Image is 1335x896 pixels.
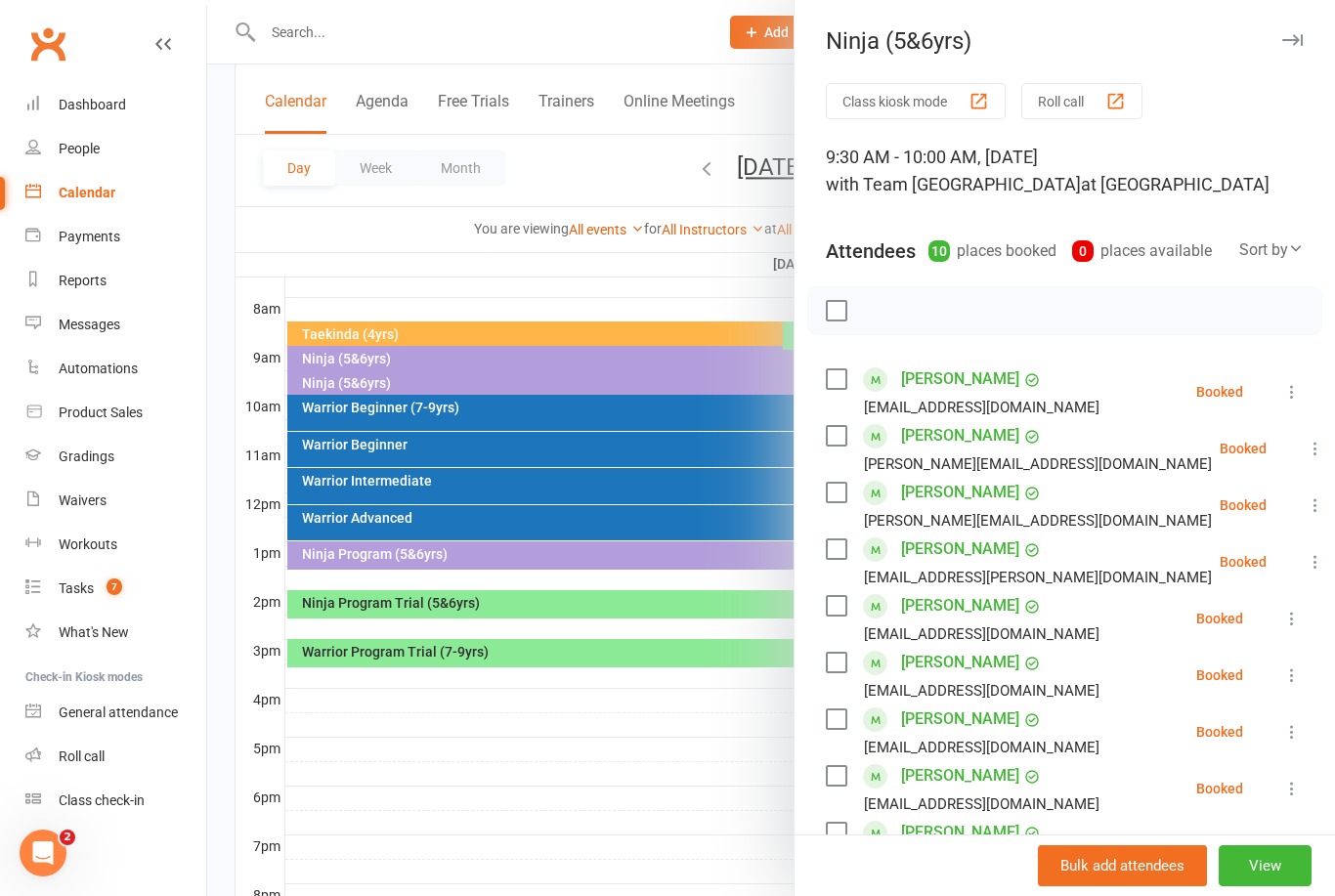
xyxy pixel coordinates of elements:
div: [EMAIL_ADDRESS][DOMAIN_NAME] [864,678,1099,704]
a: People [25,127,206,171]
div: Calendar [59,185,115,200]
a: Dashboard [25,83,206,127]
a: [PERSON_NAME] [901,647,1019,678]
a: [PERSON_NAME] [901,420,1019,451]
a: Payments [25,215,206,259]
a: Clubworx [23,20,72,68]
div: Booked [1196,612,1243,625]
div: Ninja (5&6yrs) [795,27,1335,55]
div: Class check-in [59,792,145,808]
div: Messages [59,317,120,332]
div: Booked [1220,555,1267,569]
div: [EMAIL_ADDRESS][DOMAIN_NAME] [864,735,1099,760]
div: Booked [1196,725,1243,739]
div: Workouts [59,536,117,552]
a: Waivers [25,479,206,523]
div: Booked [1196,385,1243,399]
div: Booked [1220,498,1267,512]
a: What's New [25,611,206,655]
a: [PERSON_NAME] [901,590,1019,621]
div: places available [1072,237,1212,265]
a: Calendar [25,171,206,215]
div: [EMAIL_ADDRESS][DOMAIN_NAME] [864,791,1099,817]
a: [PERSON_NAME] [901,760,1019,791]
button: Bulk add attendees [1038,845,1207,886]
button: Class kiosk mode [826,83,1006,119]
div: places booked [928,237,1056,265]
span: 2 [60,830,75,845]
a: [PERSON_NAME] [901,817,1019,848]
div: [EMAIL_ADDRESS][DOMAIN_NAME] [864,395,1099,420]
a: [PERSON_NAME] [901,477,1019,508]
div: People [59,141,100,156]
div: [PERSON_NAME][EMAIL_ADDRESS][DOMAIN_NAME] [864,451,1212,477]
div: [EMAIL_ADDRESS][DOMAIN_NAME] [864,621,1099,647]
div: Reports [59,273,107,288]
a: Product Sales [25,391,206,435]
div: Sort by [1239,237,1304,263]
iframe: Intercom live chat [20,830,66,876]
div: Booked [1196,668,1243,682]
div: Gradings [59,448,114,464]
div: Roll call [59,748,105,764]
div: [EMAIL_ADDRESS][PERSON_NAME][DOMAIN_NAME] [864,565,1212,590]
a: [PERSON_NAME] [901,704,1019,735]
div: Payments [59,229,120,244]
a: Messages [25,303,206,347]
a: [PERSON_NAME] [901,363,1019,395]
div: Tasks [59,580,94,596]
div: What's New [59,624,129,640]
div: General attendance [59,704,178,720]
span: with Team [GEOGRAPHIC_DATA] [826,174,1081,194]
div: Waivers [59,492,107,508]
a: Gradings [25,435,206,479]
a: Class kiosk mode [25,779,206,823]
div: [PERSON_NAME][EMAIL_ADDRESS][DOMAIN_NAME] [864,508,1212,533]
a: [PERSON_NAME] [901,533,1019,565]
div: 10 [928,240,950,262]
div: Dashboard [59,97,126,112]
a: Roll call [25,735,206,779]
span: 7 [107,578,122,595]
div: Automations [59,361,138,376]
a: General attendance kiosk mode [25,691,206,735]
a: Automations [25,347,206,391]
div: 9:30 AM - 10:00 AM, [DATE] [826,144,1304,198]
a: Reports [25,259,206,303]
button: Roll call [1021,83,1142,119]
div: Attendees [826,237,916,265]
div: Booked [1196,782,1243,795]
div: 0 [1072,240,1094,262]
a: Workouts [25,523,206,567]
button: View [1219,845,1312,886]
a: Tasks 7 [25,567,206,611]
div: Booked [1220,442,1267,455]
span: at [GEOGRAPHIC_DATA] [1081,174,1270,194]
div: Product Sales [59,405,143,420]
